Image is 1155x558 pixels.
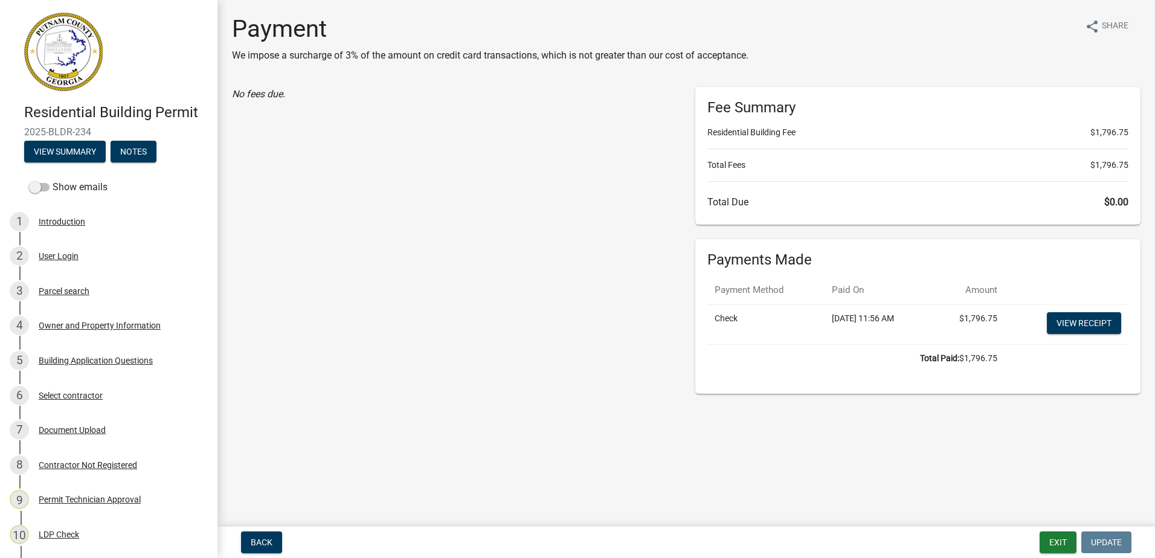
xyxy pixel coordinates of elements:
[39,217,85,226] div: Introduction
[10,490,29,509] div: 9
[232,88,285,100] i: No fees due.
[920,353,959,363] b: Total Paid:
[1102,19,1128,34] span: Share
[39,252,79,260] div: User Login
[707,251,1128,269] h6: Payments Made
[10,420,29,440] div: 7
[825,304,931,344] td: [DATE] 11:56 AM
[10,212,29,231] div: 1
[1040,531,1076,553] button: Exit
[707,276,825,304] th: Payment Method
[39,530,79,539] div: LDP Check
[931,304,1005,344] td: $1,796.75
[24,141,106,162] button: View Summary
[111,141,156,162] button: Notes
[1091,537,1122,547] span: Update
[707,99,1128,117] h6: Fee Summary
[29,180,108,194] label: Show emails
[1081,531,1131,553] button: Update
[1090,126,1128,139] span: $1,796.75
[10,525,29,544] div: 10
[707,304,825,344] td: Check
[10,246,29,266] div: 2
[10,281,29,301] div: 3
[1090,159,1128,172] span: $1,796.75
[1047,312,1121,334] a: View receipt
[707,159,1128,172] li: Total Fees
[1075,14,1138,38] button: shareShare
[825,276,931,304] th: Paid On
[24,104,208,121] h4: Residential Building Permit
[39,356,153,365] div: Building Application Questions
[1104,196,1128,208] span: $0.00
[931,276,1005,304] th: Amount
[707,196,1128,208] h6: Total Due
[39,495,141,504] div: Permit Technician Approval
[251,537,272,547] span: Back
[10,455,29,475] div: 8
[241,531,282,553] button: Back
[39,391,103,400] div: Select contractor
[39,287,89,295] div: Parcel search
[10,386,29,405] div: 6
[24,126,193,138] span: 2025-BLDR-234
[39,461,137,469] div: Contractor Not Registered
[707,126,1128,139] li: Residential Building Fee
[24,147,106,157] wm-modal-confirm: Summary
[39,426,106,434] div: Document Upload
[707,344,1005,372] td: $1,796.75
[1085,19,1099,34] i: share
[10,316,29,335] div: 4
[39,321,161,330] div: Owner and Property Information
[232,14,748,43] h1: Payment
[24,13,103,91] img: Putnam County, Georgia
[232,48,748,63] p: We impose a surcharge of 3% of the amount on credit card transactions, which is not greater than ...
[10,351,29,370] div: 5
[111,147,156,157] wm-modal-confirm: Notes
